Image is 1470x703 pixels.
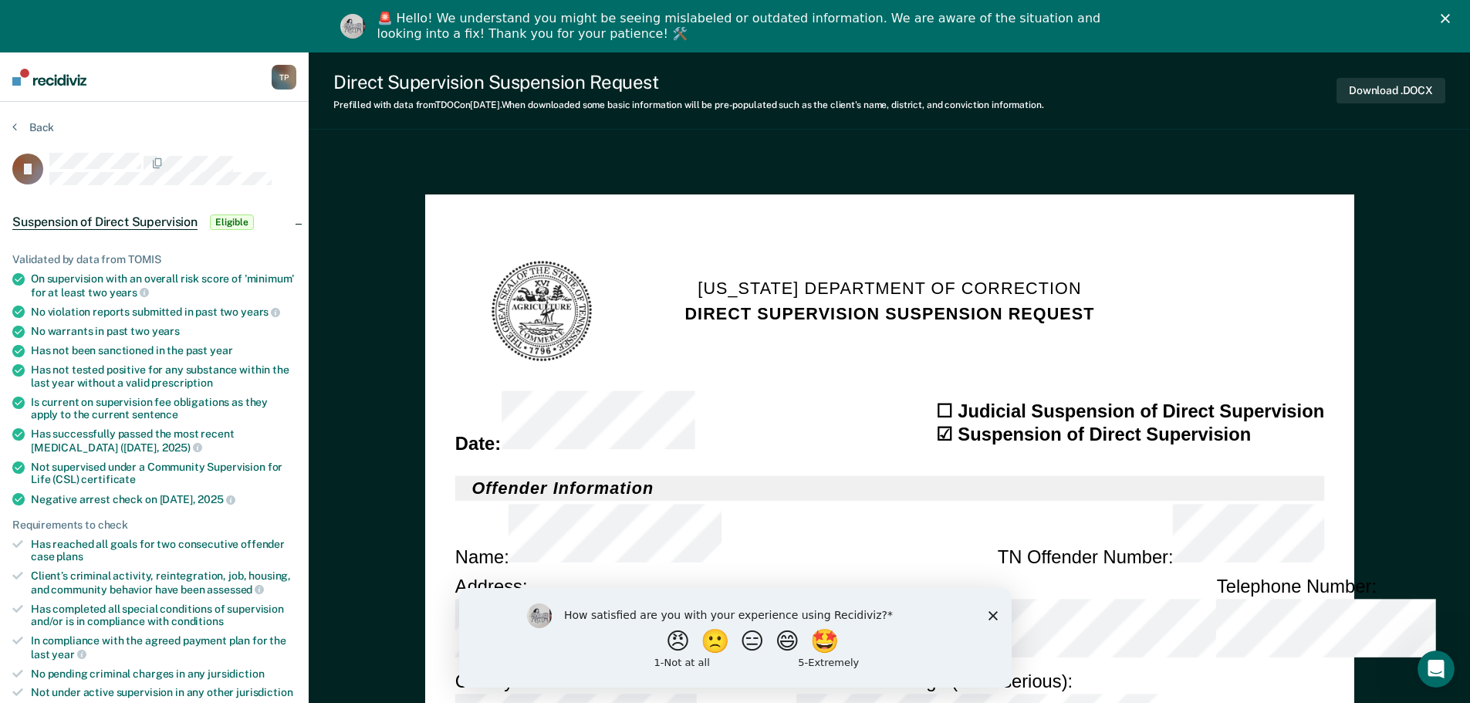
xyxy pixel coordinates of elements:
button: Back [12,120,54,134]
div: Has not been sanctioned in the past [31,344,296,357]
div: Not under active supervision in any other [31,686,296,699]
span: plans [56,550,83,563]
div: Negative arrest check on [DATE], [31,492,296,506]
span: conditions [171,615,224,627]
div: 🚨 Hello! We understand you might be seeing mislabeled or outdated information. We are aware of th... [377,11,1106,42]
div: Has successfully passed the most recent [MEDICAL_DATA] ([DATE], [31,428,296,454]
div: Name : [455,504,721,568]
div: Prefilled with data from TDOC on [DATE] . When downloaded some basic information will be pre-popu... [333,100,1044,110]
div: Not supervised under a Community Supervision for Life (CSL) [31,461,296,487]
span: jursidiction [208,668,264,680]
div: ☐ Judicial Suspension of Direct Supervision [936,400,1324,424]
img: Profile image for Kim [340,14,365,39]
span: Suspension of Direct Supervision [12,215,198,230]
div: Has completed all special conditions of supervision and/or is in compliance with [31,603,296,629]
div: T P [272,65,296,90]
div: ☑ Suspension of Direct Supervision [936,424,1324,448]
div: Is current on supervision fee obligations as they apply to the current [31,396,296,422]
span: Eligible [210,215,254,230]
span: sentence [132,408,178,421]
div: TN Offender Number : [997,504,1323,568]
img: Recidiviz [12,69,86,86]
span: year [52,648,86,661]
h2: DIRECT SUPERVISION SUSPENSION REQUEST [684,301,1094,326]
span: certificate [81,473,135,485]
div: Close [1441,14,1456,23]
span: years [110,286,149,299]
button: TP [272,65,296,90]
div: Address : [455,575,1216,663]
div: Client’s criminal activity, reintegration, job, housing, and community behavior have been [31,569,296,596]
div: Validated by data from TOMIS [12,253,296,266]
span: assessed [207,583,264,596]
span: years [241,306,280,318]
div: Direct Supervision Suspension Request [333,71,1044,93]
button: Download .DOCX [1337,78,1445,103]
span: prescription [151,377,212,389]
h1: [US_STATE] Department of Correction [698,276,1081,301]
span: jurisdiction [236,686,292,698]
span: year [210,344,232,357]
span: years [152,325,180,337]
div: No violation reports submitted in past two [31,305,296,319]
div: No warrants in past two [31,325,296,338]
span: 2025 [198,493,235,505]
div: Has not tested positive for any substance within the last year without a valid [31,363,296,390]
iframe: Survey by Kim from Recidiviz [459,588,1012,688]
span: 2025) [162,441,202,454]
div: Requirements to check [12,519,296,532]
div: No pending criminal charges in any [31,668,296,681]
div: On supervision with an overall risk score of 'minimum' for at least two [31,272,296,299]
div: Has reached all goals for two consecutive offender case [31,538,296,564]
div: Telephone Number : [1216,575,1435,663]
h2: Offender Information [455,475,1323,500]
div: In compliance with the agreed payment plan for the last [31,634,296,661]
iframe: Intercom live chat [1418,651,1455,688]
div: Date : [455,391,694,455]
